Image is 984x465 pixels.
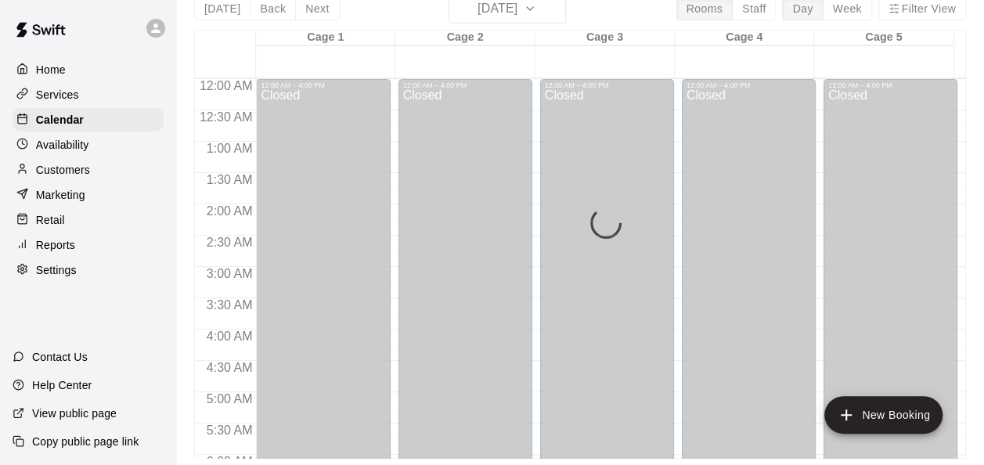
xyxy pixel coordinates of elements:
[32,406,117,421] p: View public page
[13,258,164,282] a: Settings
[36,137,89,153] p: Availability
[675,31,814,45] div: Cage 4
[13,183,164,207] a: Marketing
[13,58,164,81] a: Home
[203,361,257,374] span: 4:30 AM
[203,236,257,249] span: 2:30 AM
[203,267,257,280] span: 3:00 AM
[13,108,164,132] a: Calendar
[32,349,88,365] p: Contact Us
[545,81,669,89] div: 12:00 AM – 4:00 PM
[13,208,164,232] a: Retail
[256,31,395,45] div: Cage 1
[36,62,66,77] p: Home
[36,162,90,178] p: Customers
[828,81,953,89] div: 12:00 AM – 4:00 PM
[13,233,164,257] a: Reports
[13,133,164,157] a: Availability
[261,81,385,89] div: 12:00 AM – 4:00 PM
[196,79,257,92] span: 12:00 AM
[32,377,92,393] p: Help Center
[32,434,139,449] p: Copy public page link
[203,142,257,155] span: 1:00 AM
[36,112,84,128] p: Calendar
[203,330,257,343] span: 4:00 AM
[36,262,77,278] p: Settings
[36,187,85,203] p: Marketing
[13,158,164,182] a: Customers
[203,298,257,312] span: 3:30 AM
[203,392,257,406] span: 5:00 AM
[687,81,811,89] div: 12:00 AM – 4:00 PM
[814,31,953,45] div: Cage 5
[36,87,79,103] p: Services
[403,81,528,89] div: 12:00 AM – 4:00 PM
[203,173,257,186] span: 1:30 AM
[824,396,943,434] button: add
[395,31,535,45] div: Cage 2
[203,424,257,437] span: 5:30 AM
[13,83,164,106] a: Services
[36,237,75,253] p: Reports
[36,212,65,228] p: Retail
[203,204,257,218] span: 2:00 AM
[535,31,674,45] div: Cage 3
[196,110,257,124] span: 12:30 AM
